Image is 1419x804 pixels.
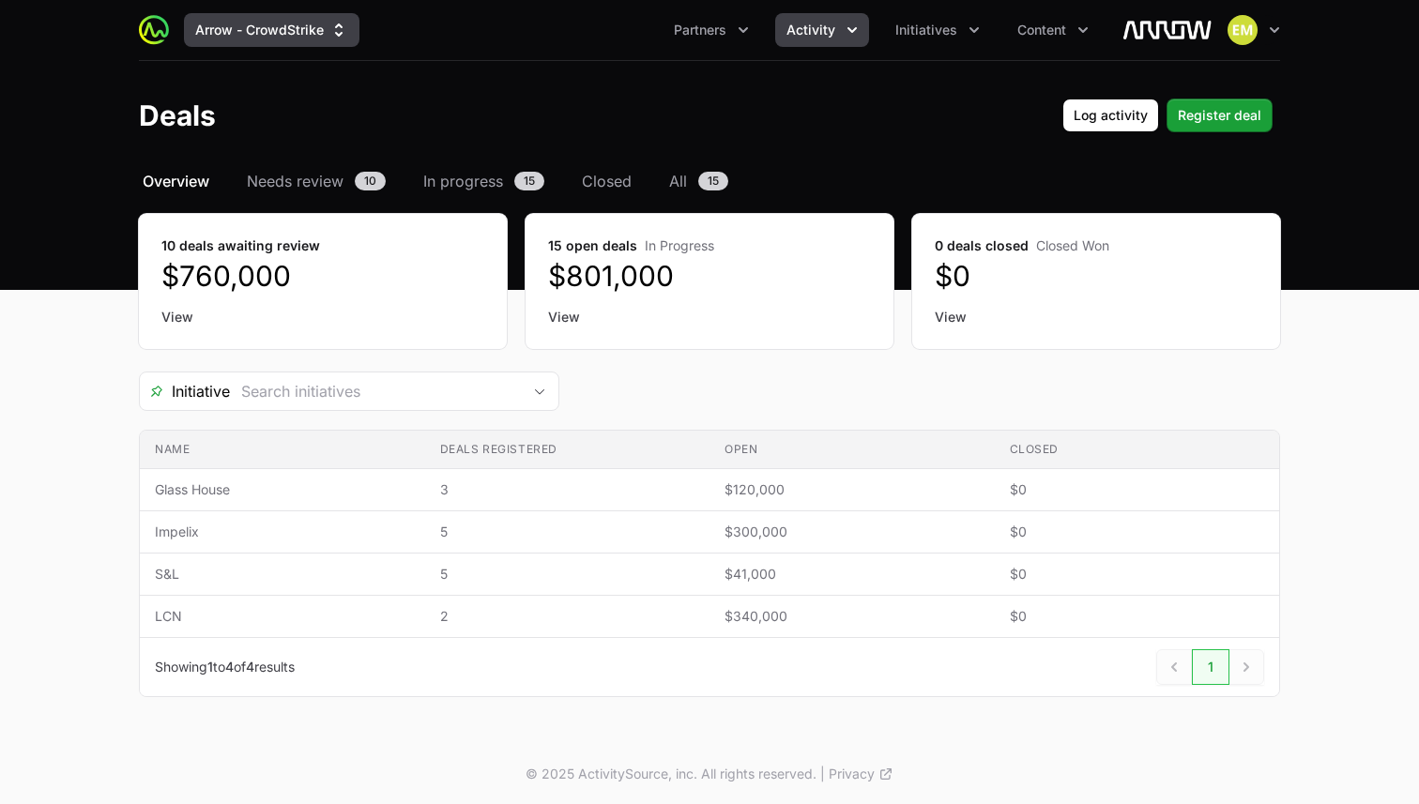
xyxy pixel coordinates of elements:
button: Initiatives [884,13,991,47]
p: © 2025 ActivitySource, inc. All rights reserved. [526,765,816,783]
span: $0 [1010,480,1265,499]
button: Register deal [1167,99,1273,132]
th: Name [140,431,425,469]
span: 1 [207,659,213,675]
span: Closed Won [1036,237,1109,253]
input: Search initiatives [230,372,521,410]
div: Primary actions [1062,99,1273,132]
div: Main navigation [169,13,1100,47]
a: View [548,308,871,326]
th: Deals registered [425,431,710,469]
span: $0 [1010,607,1265,626]
th: Closed [995,431,1280,469]
span: Register deal [1178,104,1261,127]
a: View [161,308,484,326]
section: Deals Filters [139,372,1280,697]
button: Content [1006,13,1100,47]
span: $0 [1010,565,1265,584]
div: Activity menu [775,13,869,47]
nav: Deals navigation [139,170,1280,192]
div: Open [521,372,558,410]
img: ActivitySource [139,15,169,45]
span: $0 [1010,523,1265,541]
th: Open [709,431,995,469]
a: Needs review10 [243,170,389,192]
span: Content [1017,21,1066,39]
span: 4 [246,659,254,675]
span: Impelix [155,523,410,541]
a: All15 [665,170,732,192]
button: Arrow - CrowdStrike [184,13,359,47]
button: Log activity [1062,99,1159,132]
span: In Progress [645,237,714,253]
h1: Deals [139,99,216,132]
span: Glass House [155,480,410,499]
img: Arrow [1122,11,1213,49]
a: In progress15 [420,170,548,192]
span: LCN [155,607,410,626]
div: Initiatives menu [884,13,991,47]
span: Closed [582,170,632,192]
span: 5 [440,565,695,584]
span: Partners [674,21,726,39]
dd: $801,000 [548,259,871,293]
span: $120,000 [725,480,980,499]
button: Partners [663,13,760,47]
span: In progress [423,170,503,192]
span: 2 [440,607,695,626]
button: Activity [775,13,869,47]
dt: 15 open deals [548,236,871,255]
span: Needs review [247,170,343,192]
span: Log activity [1074,104,1148,127]
a: Closed [578,170,635,192]
span: All [669,170,687,192]
span: $340,000 [725,607,980,626]
p: Showing to of results [155,658,295,676]
span: Overview [143,170,209,192]
span: | [820,765,825,783]
span: Activity [786,21,835,39]
div: Supplier switch menu [184,13,359,47]
dd: $0 [935,259,1258,293]
div: Partners menu [663,13,760,47]
a: Overview [139,170,213,192]
span: S&L [155,565,410,584]
span: 3 [440,480,695,499]
div: Content menu [1006,13,1100,47]
span: 4 [225,659,234,675]
dd: $760,000 [161,259,484,293]
span: 10 [355,172,386,190]
a: View [935,308,1258,326]
span: $41,000 [725,565,980,584]
span: 15 [698,172,728,190]
span: Initiative [140,380,230,402]
a: 1 [1192,649,1229,685]
span: 5 [440,523,695,541]
dt: 10 deals awaiting review [161,236,484,255]
span: 15 [514,172,544,190]
dt: 0 deals closed [935,236,1258,255]
span: $300,000 [725,523,980,541]
span: Initiatives [895,21,957,39]
a: Privacy [829,765,893,783]
img: Eric Mingus [1228,15,1258,45]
